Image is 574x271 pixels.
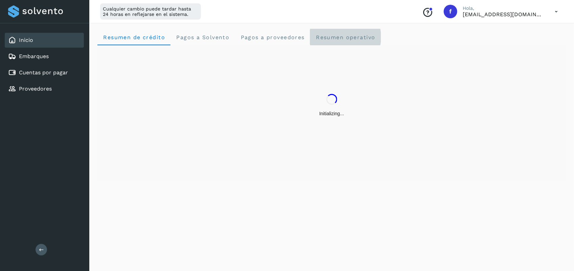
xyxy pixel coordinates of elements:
div: Embarques [5,49,84,64]
div: Proveedores [5,81,84,96]
a: Inicio [19,37,33,43]
span: Resumen de crédito [103,34,165,41]
span: Pagos a proveedores [240,34,305,41]
p: Hola, [463,5,544,11]
a: Proveedores [19,85,52,92]
span: Resumen operativo [316,34,375,41]
span: Pagos a Solvento [176,34,229,41]
div: Cualquier cambio puede tardar hasta 24 horas en reflejarse en el sistema. [100,3,201,20]
a: Embarques [19,53,49,59]
p: fepadilla@niagarawater.com [463,11,544,18]
a: Cuentas por pagar [19,69,68,76]
div: Inicio [5,33,84,48]
div: Cuentas por pagar [5,65,84,80]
